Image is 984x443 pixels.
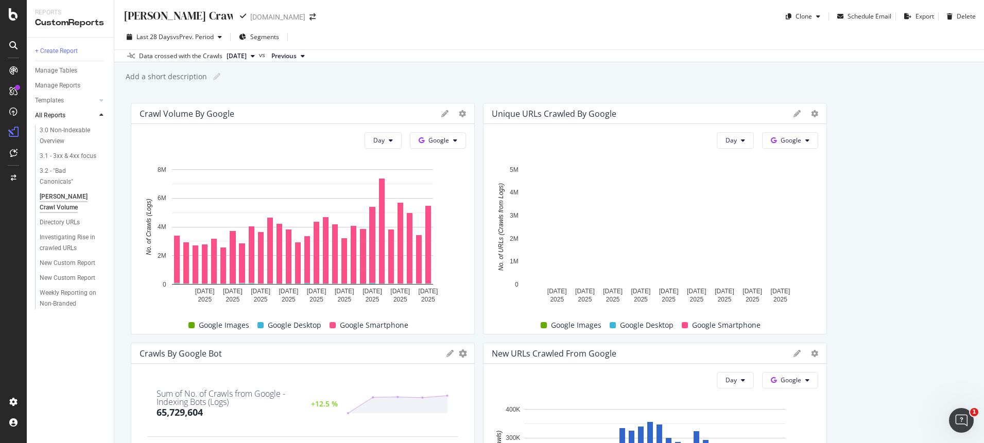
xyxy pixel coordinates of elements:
[510,258,519,265] text: 1M
[782,8,824,25] button: Clone
[309,13,316,21] div: arrow-right-arrow-left
[35,46,78,57] div: + Create Report
[254,296,268,303] text: 2025
[365,132,402,149] button: Day
[35,46,107,57] a: + Create Report
[35,80,80,91] div: Manage Reports
[659,288,678,295] text: [DATE]
[833,8,891,25] button: Schedule Email
[781,376,801,384] span: Google
[634,296,648,303] text: 2025
[35,80,107,91] a: Manage Reports
[222,50,259,62] button: [DATE]
[40,151,96,162] div: 3.1 - 3xx & 4xx focus
[158,195,166,202] text: 6M
[726,136,737,145] span: Day
[419,288,438,295] text: [DATE]
[268,319,321,331] span: Google Desktop
[40,273,95,283] div: New Custom Report
[259,50,267,60] span: vs
[282,296,296,303] text: 2025
[421,296,435,303] text: 2025
[250,32,279,41] span: Segments
[235,29,283,45] button: Segments
[157,389,303,406] div: Sum of No. of Crawls from Google - Indexing Bots (Logs)
[40,288,100,309] div: Weekly Reporting on Non-Branded
[796,12,812,21] div: Clone
[240,12,246,20] i: Save report name
[575,288,595,295] text: [DATE]
[136,32,173,41] span: Last 28 Days
[40,125,99,147] div: 3.0 Non-Indexable Overview
[163,281,166,288] text: 0
[40,191,99,213] div: Cooper Crawl Volume
[717,132,754,149] button: Day
[606,296,620,303] text: 2025
[459,350,467,357] div: gear
[428,136,449,145] span: Google
[510,212,519,219] text: 3M
[746,296,759,303] text: 2025
[40,273,107,283] a: New Custom Report
[337,296,351,303] text: 2025
[123,29,226,45] button: Last 28 DaysvsPrev. Period
[692,319,761,331] span: Google Smartphone
[303,401,347,407] div: +12.5 %
[271,51,297,61] span: Previous
[510,166,519,173] text: 5M
[390,288,410,295] text: [DATE]
[35,95,96,106] a: Templates
[40,125,107,147] a: 3.0 Non-Indexable Overview
[40,258,95,269] div: New Custom Report
[497,183,504,271] text: No. of URLs (Crawls from Logs)
[547,288,567,295] text: [DATE]
[40,232,100,254] div: Investigating Rise in crawled URLs
[689,296,703,303] text: 2025
[158,166,166,173] text: 8M
[662,296,676,303] text: 2025
[40,217,107,228] a: Directory URLs
[226,296,240,303] text: 2025
[620,319,674,331] span: Google Desktop
[393,296,407,303] text: 2025
[762,132,818,149] button: Google
[195,288,215,295] text: [DATE]
[510,235,519,242] text: 2M
[550,296,564,303] text: 2025
[781,136,801,145] span: Google
[158,252,166,259] text: 2M
[949,408,974,433] iframe: Intercom live chat
[145,199,152,255] text: No. of Crawls (Logs)
[717,372,754,388] button: Day
[267,50,309,62] button: Previous
[848,12,891,21] div: Schedule Email
[410,132,466,149] button: Google
[492,164,818,308] svg: A chart.
[279,288,299,295] text: [DATE]
[510,189,519,196] text: 4M
[251,288,270,295] text: [DATE]
[157,406,203,419] div: 65,729,604
[900,8,934,25] button: Export
[340,319,408,331] span: Google Smartphone
[492,109,616,119] div: Unique URLs Crawled By Google
[213,73,220,80] i: Edit report name
[139,51,222,61] div: Data crossed with the Crawls
[762,372,818,388] button: Google
[687,288,706,295] text: [DATE]
[335,288,354,295] text: [DATE]
[715,288,734,295] text: [DATE]
[223,288,243,295] text: [DATE]
[35,65,107,76] a: Manage Tables
[366,296,379,303] text: 2025
[40,191,107,213] a: [PERSON_NAME] Crawl Volume
[506,435,520,442] text: 300K
[35,110,65,121] div: All Reports
[140,164,466,308] svg: A chart.
[227,51,247,61] span: 2025 Sep. 2nd
[198,296,212,303] text: 2025
[483,103,827,334] div: Unique URLs Crawled By GoogleDayGoogleA chart.Google ImagesGoogle DesktopGoogle Smartphone
[131,103,475,334] div: Crawl Volume by GoogleDayGoogleA chart.Google ImagesGoogle DesktopGoogle Smartphone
